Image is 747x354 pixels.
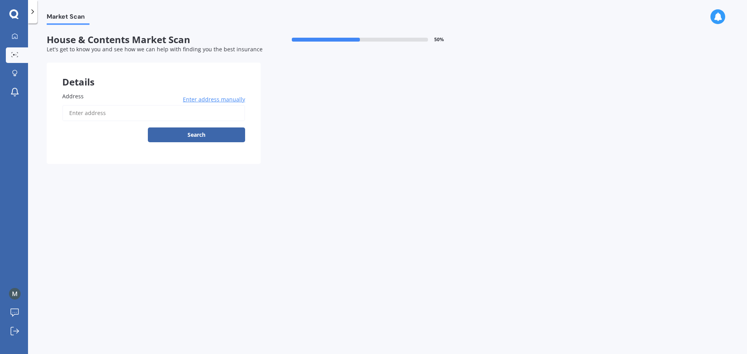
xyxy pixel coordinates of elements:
[148,127,245,142] button: Search
[47,13,89,23] span: Market Scan
[434,37,444,42] span: 50 %
[62,105,245,121] input: Enter address
[183,96,245,103] span: Enter address manually
[62,92,84,100] span: Address
[47,63,261,86] div: Details
[9,288,21,300] img: ACg8ocIrP_ksbspl-_XnfCejB_Abiy2yInaZFYfKimF3e7Qn35TKcw=s96-c
[47,34,261,45] span: House & Contents Market Scan
[47,45,263,53] span: Let's get to know you and see how we can help with finding you the best insurance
